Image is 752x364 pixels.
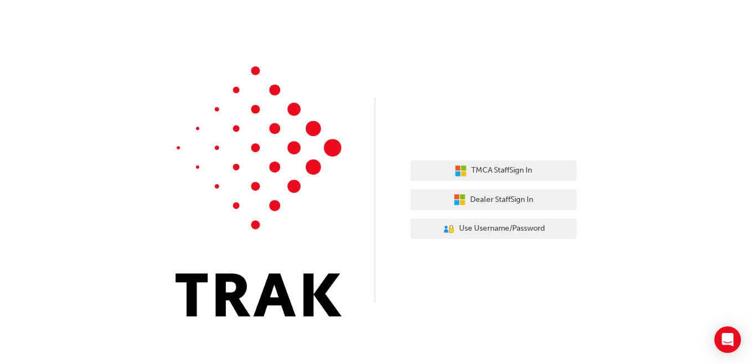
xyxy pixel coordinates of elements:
button: Use Username/Password [410,219,576,240]
img: Trak [176,66,342,316]
button: Dealer StaffSign In [410,189,576,210]
div: Open Intercom Messenger [714,326,741,353]
span: Use Username/Password [459,222,545,235]
span: Dealer Staff Sign In [470,194,533,206]
button: TMCA StaffSign In [410,160,576,181]
span: TMCA Staff Sign In [471,164,532,177]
